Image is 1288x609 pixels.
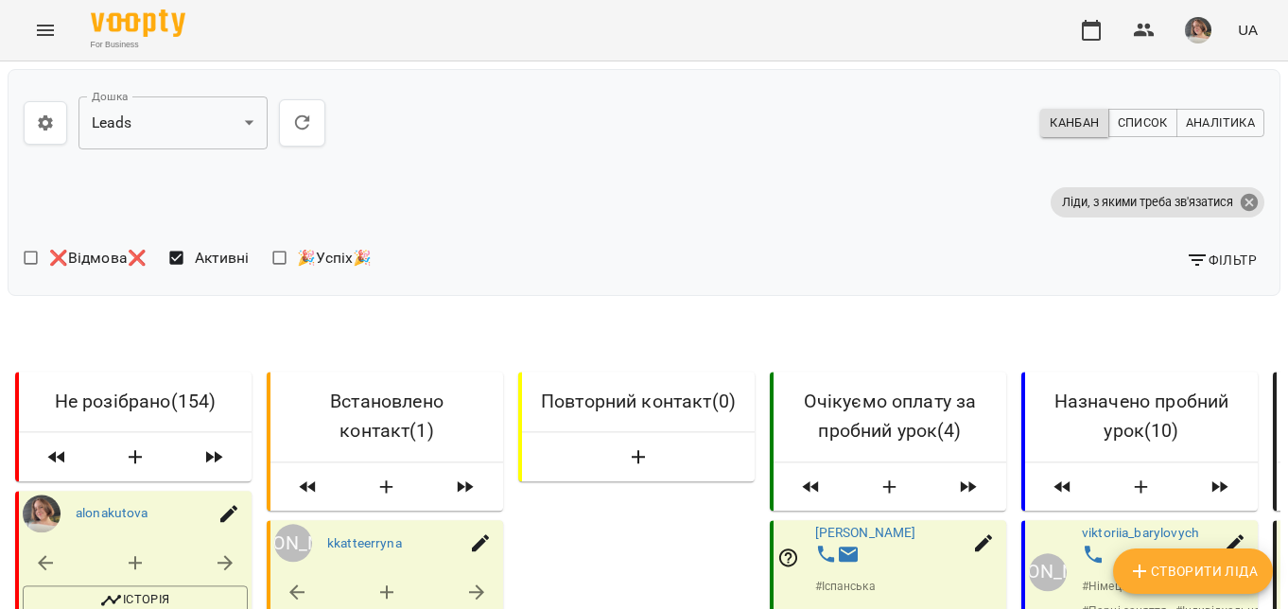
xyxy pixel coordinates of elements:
span: For Business [91,39,185,51]
a: [PERSON_NAME] [1029,553,1067,591]
span: Пересунути лідів з колонки [781,470,842,504]
button: Створити Ліда [1101,470,1182,504]
button: Канбан [1040,109,1108,137]
button: Аналітика [1176,109,1264,137]
span: UA [1238,20,1258,40]
span: Пересунути лідів з колонки [938,470,999,504]
span: Пересунути лідів з колонки [278,470,339,504]
button: Створити Ліда [530,441,747,475]
span: Пересунути лідів з колонки [26,441,87,475]
img: 579a670a21908ba1ed2e248daec19a77.jpeg [1185,17,1211,43]
div: Мовчан Ксенія Миколаївна [274,525,312,563]
span: Фільтр [1186,249,1257,271]
a: kkatteerryna [327,535,402,550]
img: Voopty Logo [91,9,185,37]
span: Пересунути лідів з колонки [183,441,244,475]
span: Пересунути лідів з колонки [1190,470,1250,504]
a: [PERSON_NAME] [274,525,312,563]
svg: Відповідальний співробітник не заданий [777,547,800,569]
h6: Встановлено контакт ( 1 ) [286,387,488,446]
h6: Повторний контакт ( 0 ) [537,387,740,416]
div: Ліди, з якими треба зв'язатися [1051,187,1264,217]
span: 🎉Успіх🎉 [297,247,372,270]
a: [PERSON_NAME] [815,526,916,541]
button: Фільтр [1178,243,1264,277]
h6: Назначено пробний урок ( 10 ) [1040,387,1243,446]
span: Аналітика [1186,113,1255,133]
a: alonakutova [76,505,148,520]
button: Створити Ліда [95,441,176,475]
span: Пересунути лідів з колонки [1033,470,1093,504]
h6: Очікуємо оплату за пробний урок ( 4 ) [789,387,991,446]
span: Створити Ліда [1128,560,1258,583]
span: Канбан [1050,113,1099,133]
p: # Іспанська [815,579,876,596]
span: Ліди, з якими треба зв'язатися [1051,194,1244,211]
button: Список [1108,109,1177,137]
p: # Німецька [1082,579,1140,596]
span: Список [1118,113,1168,133]
a: viktoriia_barylovych [1082,526,1199,541]
button: Створити Ліда [1113,548,1273,594]
button: Menu [23,8,68,53]
button: Створити Ліда [346,470,427,504]
span: Пересунути лідів з колонки [435,470,496,504]
span: Активні [195,247,250,270]
img: Кліщик Варвара Дмитрівна [23,495,61,532]
div: Тригубенко Ангеліна [1029,553,1067,591]
h6: Не розібрано ( 154 ) [34,387,236,416]
div: Leads [78,96,268,149]
button: UA [1230,12,1265,47]
button: Створити Ліда [849,470,931,504]
span: ❌Відмова❌ [49,247,147,270]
